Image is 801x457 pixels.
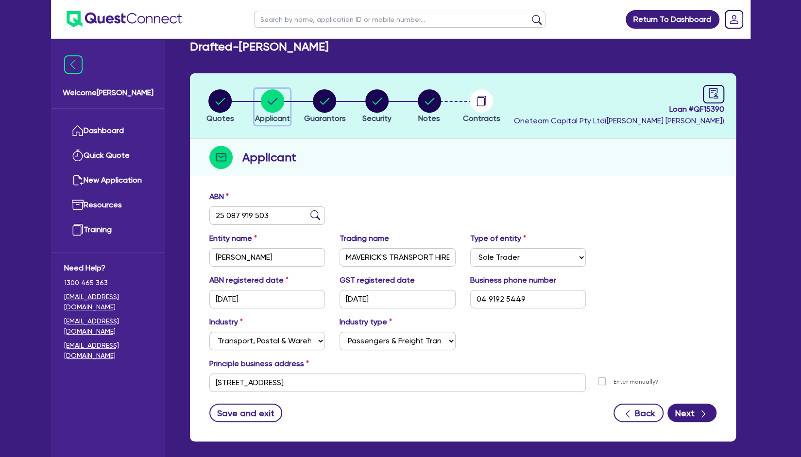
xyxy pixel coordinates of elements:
[209,146,233,169] img: step-icon
[64,143,152,168] a: Quick Quote
[418,114,440,123] span: Notes
[708,88,719,99] span: audit
[209,358,309,370] label: Principle business address
[470,274,556,286] label: Business phone number
[362,89,392,125] button: Security
[206,89,235,125] button: Quotes
[340,274,415,286] label: GST registered date
[64,193,152,218] a: Resources
[206,114,234,123] span: Quotes
[209,316,243,328] label: Industry
[67,11,182,27] img: quest-connect-logo-blue
[64,292,152,312] a: [EMAIL_ADDRESS][DOMAIN_NAME]
[242,149,296,166] h2: Applicant
[417,89,442,125] button: Notes
[254,11,545,28] input: Search by name, application ID or mobile number...
[63,87,153,99] span: Welcome [PERSON_NAME]
[209,191,229,203] label: ABN
[463,114,500,123] span: Contracts
[64,278,152,288] span: 1300 465 363
[72,224,84,236] img: training
[72,199,84,211] img: resources
[209,290,325,308] input: DD / MM / YYYY
[64,55,83,74] img: icon-menu-close
[255,89,290,125] button: Applicant
[209,274,289,286] label: ABN registered date
[340,316,392,328] label: Industry type
[626,10,719,29] a: Return To Dashboard
[64,262,152,274] span: Need Help?
[310,210,320,220] img: abn-lookup icon
[255,114,290,123] span: Applicant
[190,40,328,54] h2: Drafted - [PERSON_NAME]
[340,233,389,244] label: Trading name
[304,114,345,123] span: Guarantors
[209,233,257,244] label: Entity name
[72,174,84,186] img: new-application
[614,377,658,387] label: Enter manually?
[64,316,152,337] a: [EMAIL_ADDRESS][DOMAIN_NAME]
[667,404,716,422] button: Next
[514,103,724,115] span: Loan # QF15390
[64,340,152,361] a: [EMAIL_ADDRESS][DOMAIN_NAME]
[64,218,152,242] a: Training
[64,168,152,193] a: New Application
[614,404,664,422] button: Back
[470,233,526,244] label: Type of entity
[72,150,84,161] img: quick-quote
[514,116,724,125] span: Oneteam Capital Pty Ltd ( [PERSON_NAME] [PERSON_NAME] )
[64,118,152,143] a: Dashboard
[340,290,456,308] input: DD / MM / YYYY
[209,404,283,422] button: Save and exit
[462,89,501,125] button: Contracts
[362,114,392,123] span: Security
[303,89,346,125] button: Guarantors
[721,7,747,32] a: Dropdown toggle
